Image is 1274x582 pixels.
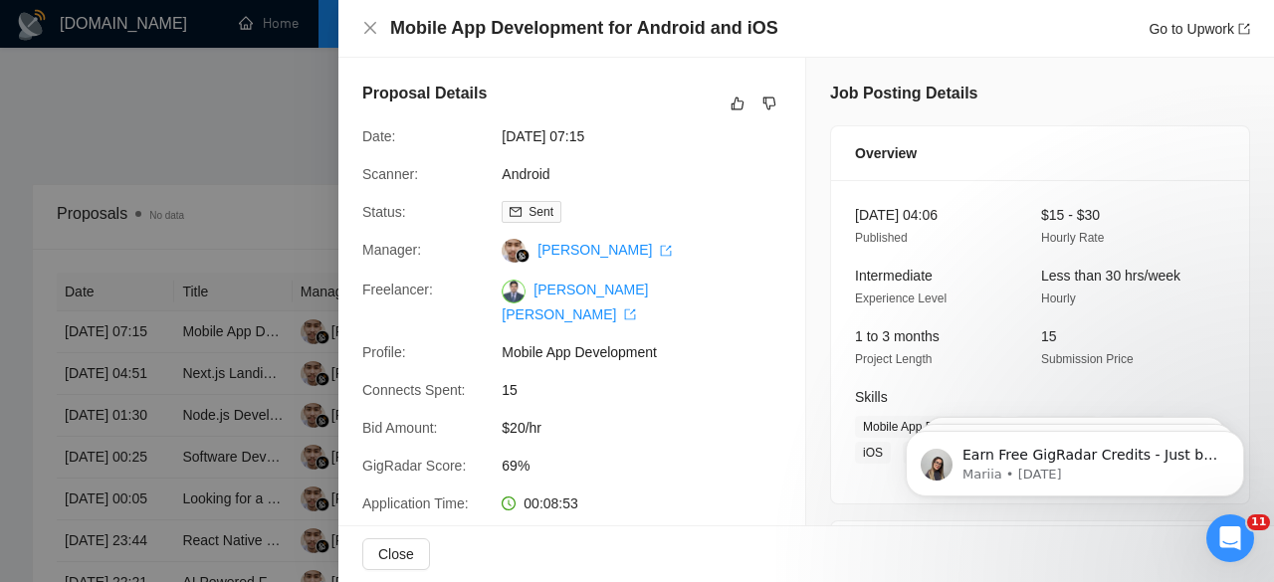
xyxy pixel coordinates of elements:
[362,458,466,474] span: GigRadar Score:
[855,328,940,344] span: 1 to 3 months
[855,442,891,464] span: iOS
[502,341,800,363] span: Mobile App Development
[1041,268,1180,284] span: Less than 30 hrs/week
[1149,21,1250,37] a: Go to Upworkexport
[502,280,526,303] img: c1RPiVo6mRFR6BN7zoJI2yUK906y9LnLzoARGoO75PPeKwuOSWmoT69oZKPhhgZsWc
[757,92,781,115] button: dislike
[762,96,776,111] span: dislike
[855,231,908,245] span: Published
[524,495,578,511] span: 00:08:53
[529,205,553,219] span: Sent
[362,344,406,360] span: Profile:
[855,389,888,405] span: Skills
[510,206,522,218] span: mail
[660,245,672,257] span: export
[362,420,438,436] span: Bid Amount:
[502,379,800,401] span: 15
[362,495,469,511] span: Application Time:
[855,268,933,284] span: Intermediate
[502,166,549,182] a: Android
[855,291,947,305] span: Experience Level
[362,282,433,297] span: Freelancer:
[1041,207,1100,223] span: $15 - $30
[855,142,917,164] span: Overview
[378,543,414,565] span: Close
[876,389,1274,528] iframe: Intercom notifications message
[362,128,395,144] span: Date:
[830,82,977,105] h5: Job Posting Details
[1206,514,1254,562] iframe: Intercom live chat
[362,538,430,570] button: Close
[362,20,378,36] span: close
[516,249,530,263] img: gigradar-bm.png
[502,496,516,510] span: clock-circle
[362,20,378,37] button: Close
[362,166,418,182] span: Scanner:
[1041,291,1076,305] span: Hourly
[390,16,778,41] h4: Mobile App Development for Android and iOS
[855,207,938,223] span: [DATE] 04:06
[855,352,932,366] span: Project Length
[855,416,1003,438] span: Mobile App Development
[1247,514,1270,530] span: 11
[502,125,800,147] span: [DATE] 07:15
[1041,231,1104,245] span: Hourly Rate
[362,242,421,258] span: Manager:
[855,521,1225,575] div: Client Details
[624,308,636,320] span: export
[1041,328,1057,344] span: 15
[362,82,487,105] h5: Proposal Details
[502,455,800,477] span: 69%
[1238,23,1250,35] span: export
[537,242,672,258] a: [PERSON_NAME] export
[502,417,800,439] span: $20/hr
[502,282,648,321] a: [PERSON_NAME] [PERSON_NAME] export
[362,382,466,398] span: Connects Spent:
[731,96,744,111] span: like
[726,92,749,115] button: like
[1041,352,1134,366] span: Submission Price
[362,204,406,220] span: Status:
